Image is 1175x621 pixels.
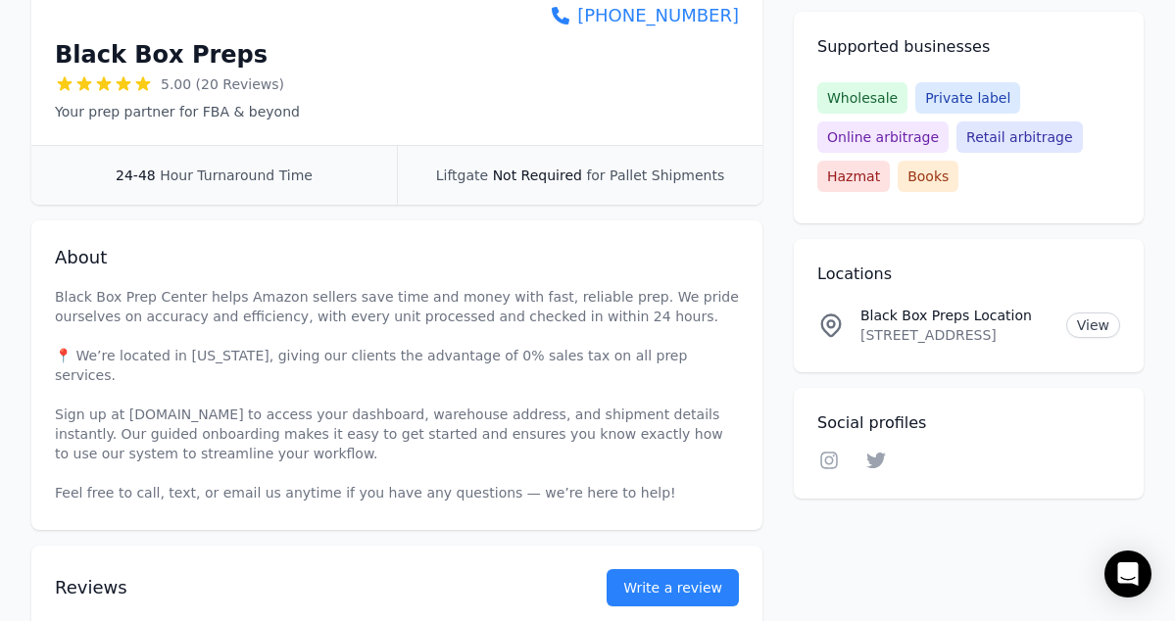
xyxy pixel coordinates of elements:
[817,161,890,192] span: Hazmat
[55,574,544,601] h2: Reviews
[55,102,300,121] p: Your prep partner for FBA & beyond
[860,325,1051,345] p: [STREET_ADDRESS]
[915,82,1020,114] span: Private label
[817,121,949,153] span: Online arbitrage
[436,167,488,183] span: Liftgate
[586,167,724,183] span: for Pallet Shipments
[116,167,156,183] span: 24-48
[860,306,1051,325] p: Black Box Preps Location
[817,411,1120,435] h2: Social profiles
[1104,550,1151,597] div: Open Intercom Messenger
[817,82,907,114] span: Wholesale
[898,161,958,192] span: Books
[607,569,739,606] button: Write a review
[536,2,739,29] a: [PHONE_NUMBER]
[55,287,739,502] p: Black Box Prep Center helps Amazon sellers save time and money with fast, reliable prep. We pride...
[55,39,268,71] h1: Black Box Preps
[817,263,1120,286] h2: Locations
[493,167,582,183] span: Not Required
[55,244,739,271] h2: About
[161,74,284,94] span: 5.00 (20 Reviews)
[956,121,1082,153] span: Retail arbitrage
[817,35,1120,59] h2: Supported businesses
[1066,312,1120,338] a: View
[160,167,313,183] span: Hour Turnaround Time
